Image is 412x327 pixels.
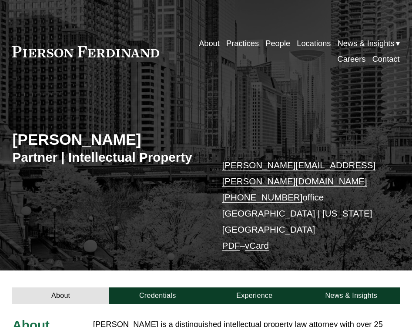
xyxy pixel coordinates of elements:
[222,160,376,186] a: [PERSON_NAME][EMAIL_ADDRESS][PERSON_NAME][DOMAIN_NAME]
[206,287,303,304] a: Experience
[12,150,206,166] h3: Partner | Intellectual Property
[12,287,109,304] a: About
[109,287,206,304] a: Credentials
[245,240,269,250] a: vCard
[199,36,220,52] a: About
[303,287,400,304] a: News & Insights
[372,52,400,68] a: Contact
[338,52,366,68] a: Careers
[222,192,303,202] a: [PHONE_NUMBER]
[338,37,395,51] span: News & Insights
[222,157,384,254] p: office [GEOGRAPHIC_DATA] | [US_STATE][GEOGRAPHIC_DATA] –
[226,36,259,52] a: Practices
[12,130,206,149] h2: [PERSON_NAME]
[265,36,290,52] a: People
[297,36,331,52] a: Locations
[338,36,400,52] a: folder dropdown
[222,240,240,250] a: PDF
